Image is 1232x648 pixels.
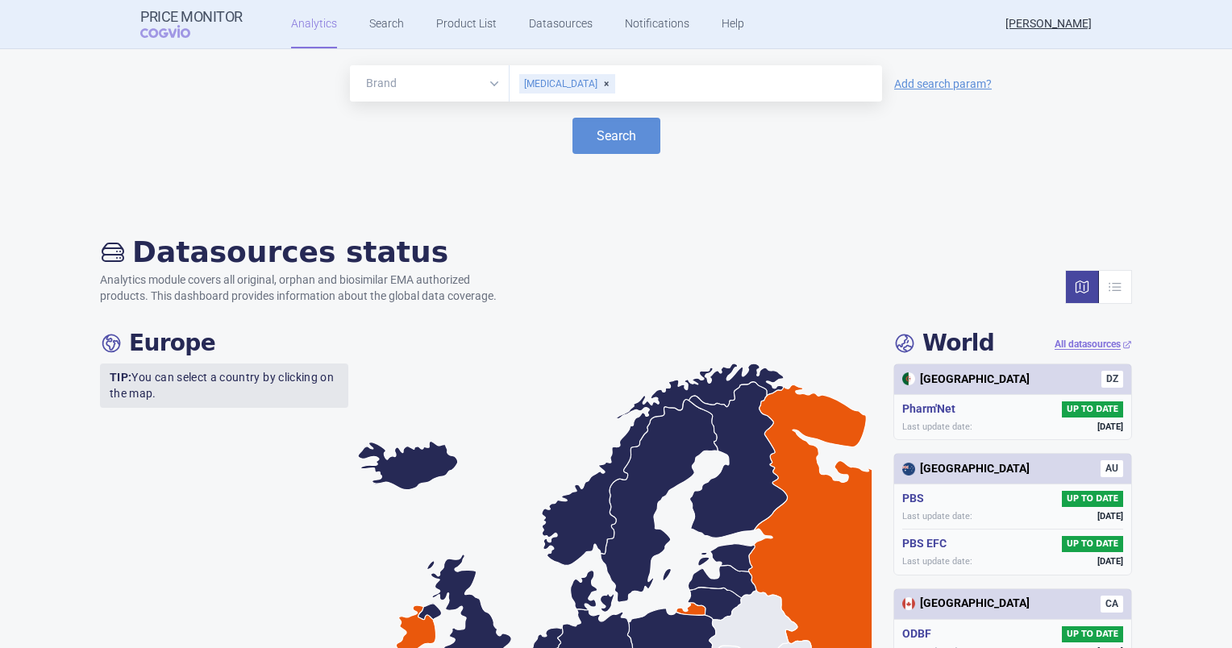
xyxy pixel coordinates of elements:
[1097,555,1123,567] span: [DATE]
[902,536,953,552] h5: PBS EFC
[902,372,1030,388] div: [GEOGRAPHIC_DATA]
[572,118,660,154] button: Search
[1055,338,1132,351] a: All datasources
[1101,371,1123,388] span: DZ
[902,510,972,522] span: Last update date:
[1097,510,1123,522] span: [DATE]
[140,9,243,25] strong: Price Monitor
[902,491,930,507] h5: PBS
[1097,421,1123,433] span: [DATE]
[902,421,972,433] span: Last update date:
[902,372,915,385] img: Algeria
[1062,491,1123,507] span: UP TO DATE
[902,461,1030,477] div: [GEOGRAPHIC_DATA]
[894,78,992,89] a: Add search param?
[902,626,938,642] h5: ODBF
[902,597,915,610] img: Canada
[100,330,215,357] h4: Europe
[1062,626,1123,642] span: UP TO DATE
[140,9,243,39] a: Price MonitorCOGVIO
[100,363,348,408] p: You can select a country by clicking on the map.
[1062,401,1123,417] span: UP TO DATE
[110,371,131,384] strong: TIP:
[893,330,994,357] h4: World
[902,401,962,417] h5: Pharm'Net
[1101,460,1123,477] span: AU
[519,74,615,93] div: [MEDICAL_DATA]
[902,463,915,476] img: Australia
[902,596,1030,612] div: [GEOGRAPHIC_DATA]
[140,25,213,38] span: COGVIO
[902,555,972,567] span: Last update date:
[100,272,513,304] p: Analytics module covers all original, orphan and biosimilar EMA authorized products. This dashboa...
[100,235,513,269] h2: Datasources status
[1101,596,1123,613] span: CA
[1062,536,1123,552] span: UP TO DATE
